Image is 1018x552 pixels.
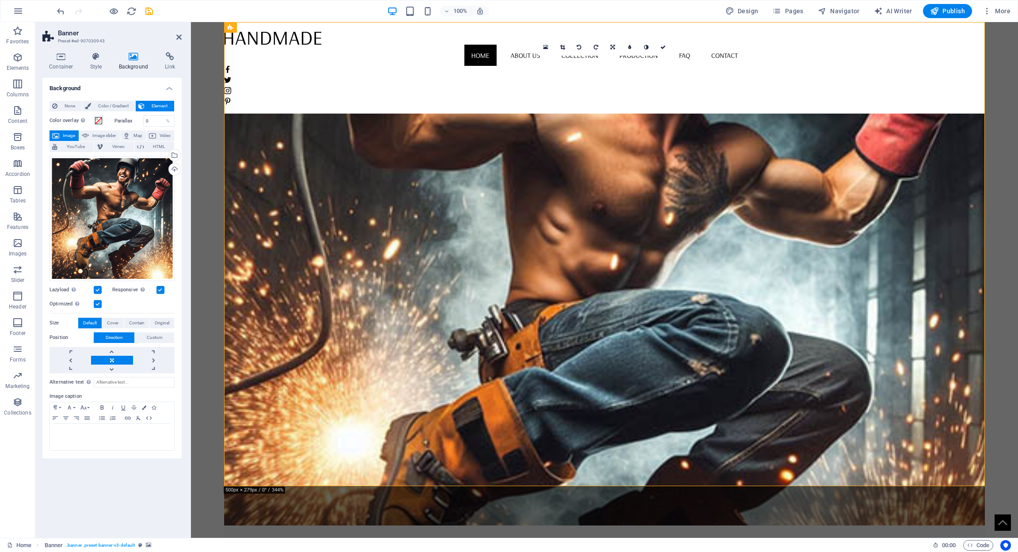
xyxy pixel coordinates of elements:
[7,224,28,231] p: Features
[930,7,965,15] span: Publish
[50,156,175,281] div: Suksesshist_Sveis_icon-2nQRU2kHxL8_xUzmK2g84A.jpg
[162,116,174,126] div: %
[106,141,131,152] span: Vimeo
[10,356,26,363] p: Forms
[9,56,41,63] span: Remember
[136,101,174,111] button: Element
[9,29,165,46] span: Feel free to have a look at them before you start with the next step.
[122,413,133,423] button: Insert Link
[453,6,467,16] h6: 100%
[9,303,27,310] p: Header
[554,39,571,56] a: Crop mode
[7,540,31,551] a: Click to cancel selection. Double-click to open Pages
[50,377,94,388] label: Alternative text
[107,318,118,328] span: Cover
[147,332,163,343] span: Custom
[135,332,174,343] button: Custom
[94,332,134,343] button: Direction
[61,413,71,423] button: Align Center
[107,402,118,413] button: Italic (⌘I)
[50,141,94,152] button: YouTube
[45,540,63,551] span: Click to select. Double-click to edit
[129,402,139,413] button: Strikethrough
[106,332,123,343] span: Direction
[133,413,144,423] button: Clear Formatting
[120,130,146,141] button: Map
[963,540,993,551] button: Code
[144,6,154,16] i: Save (Ctrl+S)
[979,4,1014,18] button: More
[150,318,174,328] button: Original
[161,3,177,16] a: Close modal
[66,540,135,551] span: . banner .preset-banner-v3-default
[725,7,759,15] span: Design
[129,318,145,328] span: Contain
[588,39,605,56] a: Rotate right 90°
[983,7,1010,15] span: More
[42,52,84,71] h4: Container
[638,39,655,56] a: Greyscale
[476,7,484,15] i: On resize automatically adjust zoom level to fit chosen device.
[50,115,94,126] label: Color overlay
[42,78,182,94] h4: Background
[60,101,79,111] span: None
[147,101,172,111] span: Element
[107,413,118,423] button: Ordered List
[923,4,972,18] button: Publish
[50,285,94,295] label: Lazyload
[62,130,76,141] span: Image
[97,413,107,423] button: Unordered List
[967,540,989,551] span: Code
[722,4,762,18] button: Design
[83,318,97,328] span: Default
[56,6,66,16] i: Undo: Change image (Ctrl+Z)
[11,277,25,284] p: Slider
[50,299,94,309] label: Optimized
[159,130,172,141] span: Video
[50,402,64,413] button: Paragraph Format
[4,409,31,416] p: Collections
[772,7,803,15] span: Pages
[60,141,91,152] span: YouTube
[870,4,916,18] button: AI Writer
[102,318,123,328] button: Cover
[126,6,137,16] button: reload
[82,413,92,423] button: Align Justify
[50,391,175,402] label: Image caption
[126,6,137,16] i: Reload page
[440,6,471,16] button: 100%
[58,29,182,37] h2: Banner
[5,383,30,390] p: Marketing
[874,7,912,15] span: AI Writer
[5,171,30,178] p: Accordion
[50,413,61,423] button: Align Left
[147,141,172,152] span: HTML
[818,7,860,15] span: Navigator
[722,4,762,18] div: Design (Ctrl+Alt+Y)
[82,101,135,111] button: Color / Gradient
[9,250,27,257] p: Images
[942,540,956,551] span: 00 00
[108,6,119,16] button: Click here to leave preview mode and continue editing
[7,91,29,98] p: Columns
[948,542,949,548] span: :
[136,92,168,108] a: Got it
[158,52,182,71] h4: Link
[64,402,78,413] button: Font Family
[50,130,79,141] button: Image
[50,332,94,343] label: Position
[112,285,156,295] label: Responsive
[571,39,588,56] a: Rotate left 90°
[118,402,129,413] button: Underline (⌘U)
[112,52,159,71] h4: Background
[605,39,621,56] a: Change orientation
[8,118,27,125] p: Content
[933,540,956,551] h6: Session time
[6,38,29,45] p: Favorites
[50,318,78,328] label: Size
[149,402,159,413] button: Icons
[10,330,26,337] p: Footer
[78,318,102,328] button: Default
[538,39,554,56] a: Select files from the file manager, stock photos, or upload file(s)
[134,141,174,152] button: HTML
